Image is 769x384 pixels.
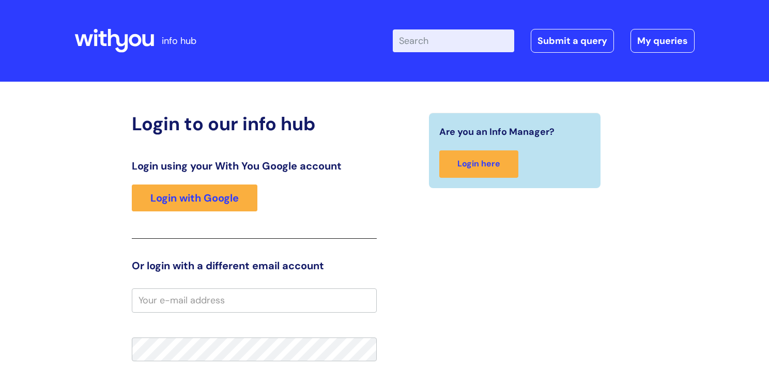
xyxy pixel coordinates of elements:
input: Your e-mail address [132,288,377,312]
a: Submit a query [531,29,614,53]
h3: Login using your With You Google account [132,160,377,172]
span: Are you an Info Manager? [439,124,555,140]
a: Login with Google [132,185,257,211]
h2: Login to our info hub [132,113,377,135]
a: My queries [630,29,695,53]
h3: Or login with a different email account [132,259,377,272]
input: Search [393,29,514,52]
a: Login here [439,150,518,178]
p: info hub [162,33,196,49]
